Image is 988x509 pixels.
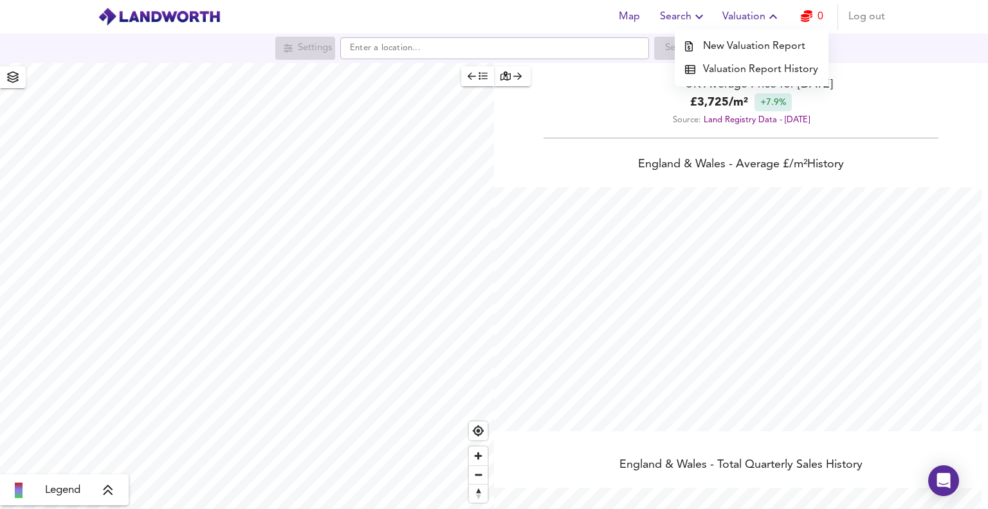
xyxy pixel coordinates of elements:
span: Log out [848,8,885,26]
div: Source: [494,111,988,129]
button: Valuation [717,4,786,30]
button: Log out [843,4,890,30]
button: Zoom in [469,447,488,465]
div: England & Wales - Average £/ m² History [494,156,988,174]
span: Legend [45,483,80,498]
button: Search [655,4,712,30]
div: Search for a location first or explore the map [275,37,335,60]
span: Reset bearing to north [469,485,488,503]
span: Search [660,8,707,26]
a: New Valuation Report [675,35,828,58]
button: Zoom out [469,465,488,484]
a: Land Registry Data - [DATE] [704,116,810,124]
div: Open Intercom Messenger [928,465,959,496]
a: Valuation Report History [675,58,828,81]
b: £ 3,725 / m² [690,94,748,111]
span: Valuation [722,8,781,26]
a: 0 [801,8,823,26]
input: Enter a location... [340,37,649,59]
button: Find my location [469,421,488,440]
div: Search for a location first or explore the map [654,37,713,60]
div: +7.9% [755,93,792,111]
button: Reset bearing to north [469,484,488,503]
img: logo [98,7,221,26]
button: Map [608,4,650,30]
span: Map [614,8,645,26]
button: 0 [791,4,832,30]
div: England & Wales - Total Quarterly Sales History [494,457,988,475]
